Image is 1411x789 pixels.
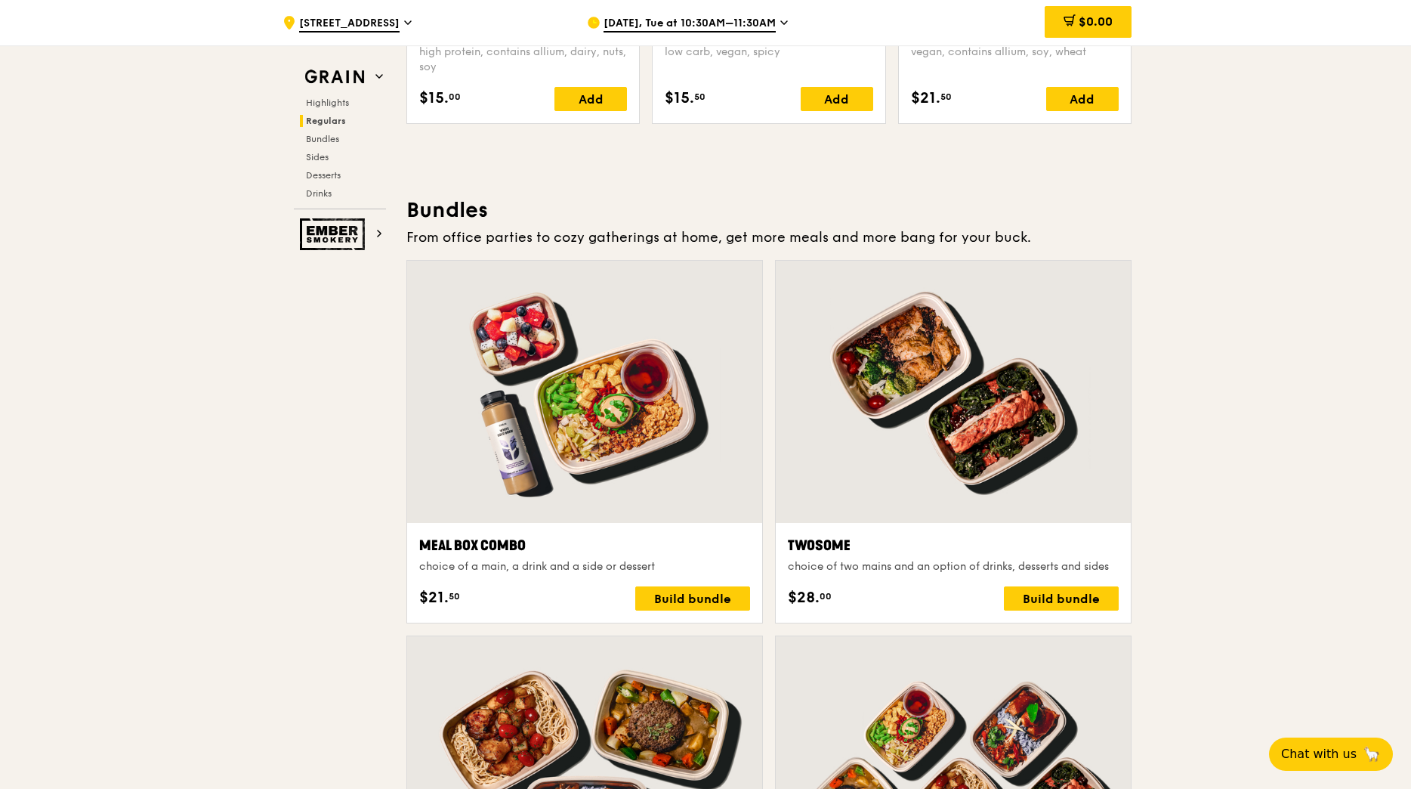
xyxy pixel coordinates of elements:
div: Add [1046,87,1119,111]
div: choice of a main, a drink and a side or dessert [419,559,750,574]
div: low carb, vegan, spicy [665,45,872,75]
span: $28. [788,586,820,609]
div: Twosome [788,535,1119,556]
span: [DATE], Tue at 10:30AM–11:30AM [604,16,776,32]
div: Build bundle [635,586,750,611]
div: Add [554,87,627,111]
div: vegan, contains allium, soy, wheat [911,45,1119,75]
span: $21. [419,586,449,609]
h3: Bundles [406,196,1132,224]
span: $21. [911,87,940,110]
span: $15. [419,87,449,110]
img: Ember Smokery web logo [300,218,369,250]
img: Grain web logo [300,63,369,91]
span: 🦙 [1363,745,1381,763]
button: Chat with us🦙 [1269,738,1393,771]
span: Highlights [306,97,349,108]
div: Build bundle [1004,586,1119,611]
div: high protein, contains allium, dairy, nuts, soy [419,45,627,75]
span: $15. [665,87,694,110]
span: $0.00 [1079,14,1113,29]
span: Bundles [306,134,339,144]
span: 50 [694,91,705,103]
span: Chat with us [1281,745,1357,763]
div: From office parties to cozy gatherings at home, get more meals and more bang for your buck. [406,227,1132,248]
span: Desserts [306,170,341,181]
span: 00 [449,91,461,103]
span: 50 [449,590,460,602]
span: 50 [940,91,952,103]
span: 00 [820,590,832,602]
span: [STREET_ADDRESS] [299,16,400,32]
span: Drinks [306,188,332,199]
span: Sides [306,152,329,162]
span: Regulars [306,116,346,126]
div: choice of two mains and an option of drinks, desserts and sides [788,559,1119,574]
div: Meal Box Combo [419,535,750,556]
div: Add [801,87,873,111]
